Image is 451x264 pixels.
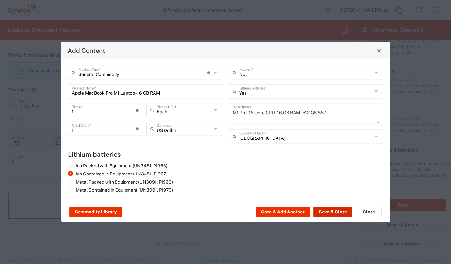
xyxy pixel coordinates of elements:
[374,46,383,55] button: Close
[68,171,168,177] label: Ion Contained in Equipment (UN3481, PI967)
[68,187,173,193] label: Metal Contained in Equipment (UN3091, PI970)
[68,179,173,185] label: Metal Packed with Equipment (UN3091, PI969)
[356,207,382,217] button: Close
[69,207,122,217] button: Commodity Library
[68,150,383,158] h4: Lithium batteries
[313,207,352,217] button: Save & Close
[68,163,167,169] label: Ion Packed with Equipment (UN3481, PI966)
[68,46,105,55] h4: Add Content
[256,207,310,217] button: Save & Add Another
